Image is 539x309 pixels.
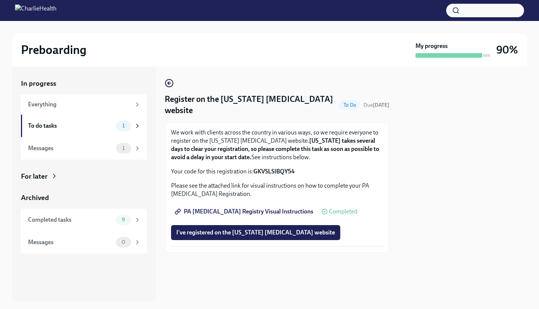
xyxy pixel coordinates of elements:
span: October 3rd, 2025 08:00 [363,102,389,109]
div: To do tasks [28,122,113,130]
h3: 90% [496,43,518,57]
div: Completed tasks [28,216,113,224]
a: Messages0 [21,231,147,254]
span: 1 [118,145,129,151]
span: Due [363,102,389,108]
a: Everything [21,94,147,115]
div: Everything [28,100,131,109]
span: To Do [339,102,360,108]
strong: GKVSLSIBQY54 [253,168,295,175]
span: PA [MEDICAL_DATA] Registry Visual Instructions [176,208,313,215]
span: I've registered on the [US_STATE] [MEDICAL_DATA] website [176,229,335,236]
div: Messages [28,238,113,246]
span: 1 [118,123,129,128]
strong: [DATE] [373,102,389,108]
a: Archived [21,193,147,203]
a: In progress [21,79,147,88]
strong: [US_STATE] takes several days to clear your registration, so please complete this task as soon as... [171,137,379,161]
a: Messages1 [21,137,147,160]
a: For later [21,172,147,181]
a: PA [MEDICAL_DATA] Registry Visual Instructions [171,204,319,219]
span: 9 [117,217,130,222]
p: Your code for this registration is: [171,167,383,176]
p: We work with clients across the country in various ways, so we require everyone to register on th... [171,128,383,161]
img: CharlieHealth [15,4,57,16]
a: To do tasks1 [21,115,147,137]
button: I've registered on the [US_STATE] [MEDICAL_DATA] website [171,225,340,240]
p: Please see the attached link for visual instructions on how to complete your PA [MEDICAL_DATA] Re... [171,182,383,198]
a: Completed tasks9 [21,209,147,231]
h2: Preboarding [21,42,86,57]
div: Messages [28,144,113,152]
span: Completed [329,209,357,215]
span: 0 [117,239,130,245]
strong: My progress [415,42,448,50]
div: For later [21,172,48,181]
h4: Register on the [US_STATE] [MEDICAL_DATA] website [165,94,336,116]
